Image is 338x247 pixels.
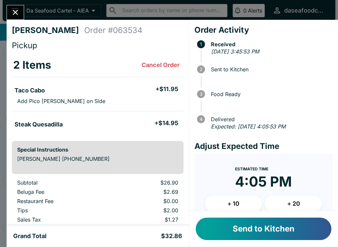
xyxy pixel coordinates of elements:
span: Delivered [208,116,333,122]
p: [PERSON_NAME] [PHONE_NUMBER] [17,156,178,162]
h5: Grand Total [13,232,47,240]
span: Food Ready [208,91,333,97]
p: Beluga Fee [17,189,103,195]
p: $1.27 [114,216,178,223]
p: Restaurant Fee [17,198,103,204]
span: Received [208,41,333,47]
button: Close [7,5,24,19]
span: Estimated Time [235,166,268,171]
h5: + $11.95 [155,85,178,93]
h4: Order Activity [194,25,333,35]
button: + 10 [205,195,262,212]
h4: [PERSON_NAME] [12,25,84,35]
h5: + $14.95 [154,119,178,127]
table: orders table [12,179,184,226]
p: $0.00 [114,198,178,204]
p: $2.69 [114,189,178,195]
text: 4 [199,117,202,122]
text: 3 [200,91,202,97]
table: orders table [12,53,184,136]
h5: $32.86 [161,232,182,240]
h4: Order # 063534 [84,25,143,35]
p: Subtotal [17,179,103,186]
span: Sent to Kitchen [208,66,333,72]
em: Expected: [DATE] 4:05:53 PM [211,123,286,130]
p: Add Pico [PERSON_NAME] on Side [17,98,105,104]
button: Cancel Order [139,58,182,72]
h5: Taco Cabo [15,87,45,94]
h4: Adjust Expected Time [194,141,333,151]
h6: Special Instructions [17,146,178,153]
h5: Steak Quesadilla [15,121,63,128]
button: + 20 [265,195,322,212]
p: $26.90 [114,179,178,186]
text: 1 [200,42,202,47]
text: 2 [200,67,202,72]
p: $2.00 [114,207,178,214]
h3: 2 Items [13,58,51,72]
time: 4:05 PM [235,173,292,190]
span: Pickup [12,41,37,50]
p: Sales Tax [17,216,103,223]
em: [DATE] 3:45:53 PM [211,48,259,55]
p: Tips [17,207,103,214]
button: Send to Kitchen [196,218,331,240]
